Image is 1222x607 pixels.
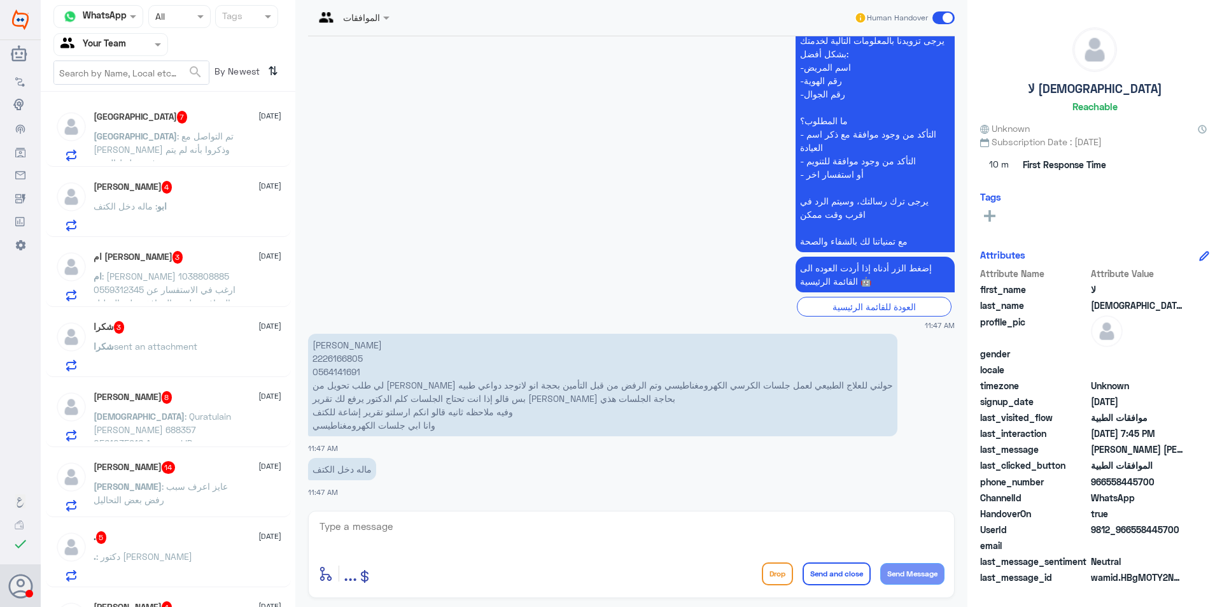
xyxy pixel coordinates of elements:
img: defaultAdmin.png [55,111,87,143]
span: 5 [96,531,107,544]
span: phone_number [980,475,1088,489]
span: null [1091,347,1183,361]
span: 11:47 AM [308,488,338,496]
h5: Ahmed Negm [94,461,176,474]
span: 2025-06-28T09:04:08.182Z [1091,395,1183,408]
span: [GEOGRAPHIC_DATA] [94,131,177,141]
span: : دكتور [PERSON_NAME] [96,551,192,562]
img: whatsapp.png [60,7,80,26]
img: defaultAdmin.png [1091,315,1123,347]
span: : [PERSON_NAME] 1038808885 0559312345 ارغب في الاستفسار عن الموافقة هل تم الموافقة على التحليل [94,271,235,308]
span: Unknown [980,122,1030,135]
h5: Turki [94,111,188,124]
h5: ابو وائل [94,181,172,194]
img: defaultAdmin.png [55,321,87,353]
span: لا [1091,283,1183,296]
span: . [94,551,96,562]
button: Send Message [880,563,945,585]
span: email [980,539,1088,552]
span: [PERSON_NAME] [94,481,162,492]
span: first_name [980,283,1088,296]
span: اله الا الله [1091,299,1183,312]
span: signup_date [980,395,1088,408]
span: 10 m [980,154,1018,176]
span: First Response Time [1023,158,1106,171]
span: 9812_966558445700 [1091,523,1183,536]
span: 11:47 AM [308,444,338,452]
span: [DATE] [258,320,281,332]
h6: Tags [980,191,1001,203]
span: موافقات الطبية [1091,411,1183,424]
span: 966558445700 [1091,475,1183,489]
span: timezone [980,379,1088,392]
span: [DATE] [258,390,281,402]
span: 3 [172,251,183,264]
span: last_interaction [980,427,1088,440]
span: [DATE] [258,461,281,472]
span: 4 [162,181,172,194]
img: Widebot Logo [12,10,29,30]
span: 8 [162,391,172,404]
button: Avatar [8,574,32,598]
span: search [188,64,203,80]
p: 11/10/2025, 11:47 AM [308,334,897,436]
span: Subscription Date : [DATE] [980,135,1209,148]
span: null [1091,539,1183,552]
span: last_name [980,299,1088,312]
span: last_message_sentiment [980,555,1088,568]
h6: Attributes [980,249,1025,261]
img: defaultAdmin.png [55,181,87,213]
span: true [1091,507,1183,520]
button: Drop [762,562,793,585]
span: last_clicked_button [980,459,1088,472]
div: العودة للقائمة الرئيسية [797,297,952,317]
span: [DATE] [258,531,281,542]
button: search [188,62,203,83]
span: ChannelId [980,491,1088,504]
button: ... [344,559,357,588]
h5: شكرا [94,321,125,334]
i: ⇅ [268,61,278,82]
p: 11/10/2025, 11:47 AM [308,458,376,480]
span: [DATE] [258,110,281,122]
span: [DEMOGRAPHIC_DATA] [94,411,185,422]
span: 2025-10-10T16:45:19.657Z [1091,427,1183,440]
span: Attribute Value [1091,267,1183,280]
i: check [13,536,28,552]
span: gender [980,347,1088,361]
span: Human Handover [867,12,928,24]
span: By Newest [209,61,263,86]
span: HandoverOn [980,507,1088,520]
span: locale [980,363,1088,376]
span: : تم التواصل مع [PERSON_NAME] وذكروا بأنه لم يتم رفع تخطيط السمع [94,131,234,168]
span: [DATE] [258,180,281,192]
span: : ماله دخل الكتف [94,201,157,211]
p: 11/10/2025, 11:47 AM [796,3,955,252]
h5: Muhammad Imran Khan [94,391,172,404]
span: last_message [980,443,1088,456]
span: ام [94,271,102,282]
h6: Reachable [1072,101,1118,112]
span: الموافقات الطبية [1091,459,1183,472]
span: [DATE] [258,250,281,262]
h5: . [94,531,107,544]
p: 11/10/2025, 11:47 AM [796,257,955,292]
span: 0 [1091,555,1183,568]
span: 14 [162,461,176,474]
span: ماجد عيد ماجد المطيري ١١٩١٩٧٨٠٩٥ ٠٥٥٨٤٤٥٧٠٠ الغاء موافقة التنويم وصلني موافقة بالتنويم واريد الغاءه [1091,443,1183,456]
img: defaultAdmin.png [55,251,87,283]
span: 11:47 AM [925,320,955,331]
img: defaultAdmin.png [55,391,87,423]
img: defaultAdmin.png [55,461,87,493]
span: Attribute Name [980,267,1088,280]
span: UserId [980,523,1088,536]
img: defaultAdmin.png [55,531,87,563]
span: ابو [157,201,167,211]
span: last_visited_flow [980,411,1088,424]
span: sent an attachment [114,341,197,352]
span: wamid.HBgMOTY2NTU4NDQ1NzAwFQIAEhgUM0E3RjFEMTc3N0U4NDZDNDc3MzQA [1091,571,1183,584]
span: Unknown [1091,379,1183,392]
button: Send and close [803,562,871,585]
span: last_message_id [980,571,1088,584]
h5: ام عبدالعزيز [94,251,183,264]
